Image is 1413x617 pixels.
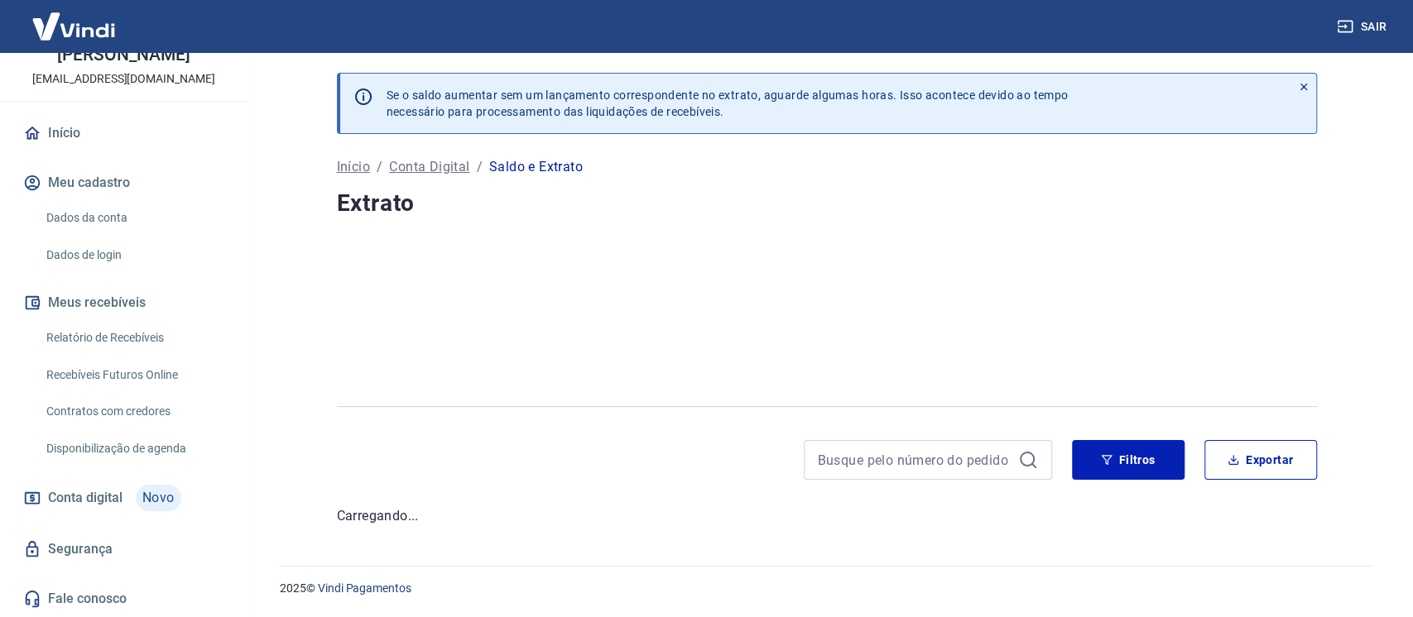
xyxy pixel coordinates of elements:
a: Dados da conta [40,201,228,235]
h4: Extrato [337,187,1317,220]
button: Meus recebíveis [20,285,228,321]
p: / [477,157,483,177]
a: Segurança [20,531,228,567]
a: Dados de login [40,238,228,272]
a: Contratos com credores [40,395,228,428]
button: Sair [1334,12,1393,42]
button: Meu cadastro [20,165,228,201]
p: [EMAIL_ADDRESS][DOMAIN_NAME] [32,70,215,88]
p: [PERSON_NAME] [57,46,190,64]
a: Início [337,157,370,177]
a: Relatório de Recebíveis [40,321,228,355]
a: Conta Digital [389,157,469,177]
a: Recebíveis Futuros Online [40,358,228,392]
button: Exportar [1204,440,1317,480]
a: Vindi Pagamentos [318,581,411,595]
p: Saldo e Extrato [489,157,583,177]
a: Disponibilização de agenda [40,432,228,466]
p: Se o saldo aumentar sem um lançamento correspondente no extrato, aguarde algumas horas. Isso acon... [387,87,1069,120]
p: / [377,157,382,177]
input: Busque pelo número do pedido [818,447,1012,472]
span: Novo [136,485,181,511]
img: Vindi [20,1,127,51]
a: Início [20,115,228,151]
a: Conta digitalNovo [20,478,228,518]
p: Carregando... [337,506,1317,526]
p: 2025 © [280,580,1373,597]
span: Conta digital [48,486,123,509]
a: Fale conosco [20,581,228,617]
button: Filtros [1072,440,1185,480]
